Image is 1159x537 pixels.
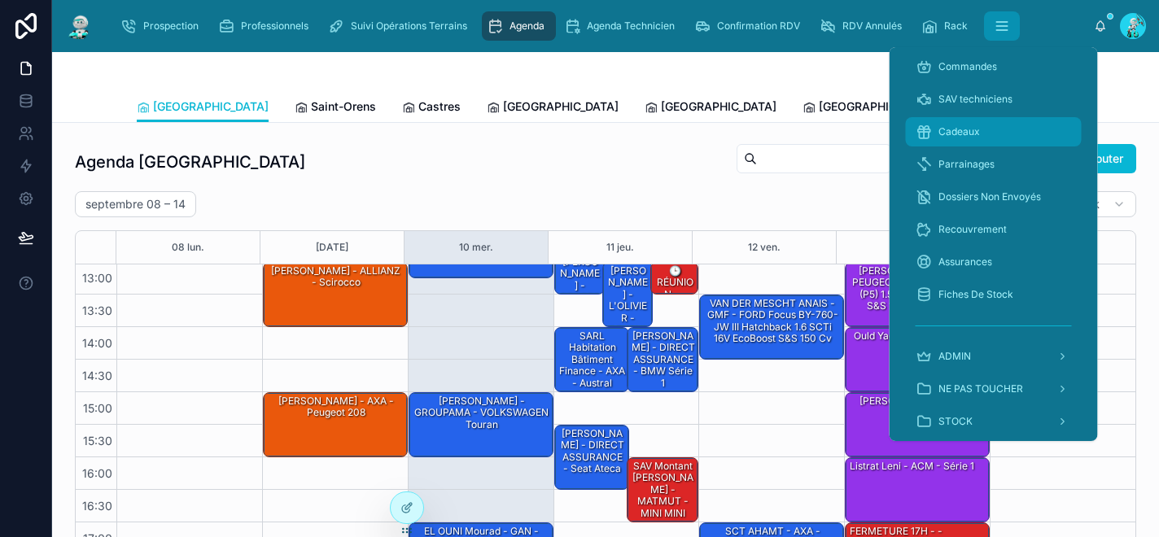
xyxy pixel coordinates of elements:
[938,223,1007,236] span: Recouvrement
[78,499,116,513] span: 16:30
[555,328,628,391] div: SARL Habitation Bâtiment Finance - AXA - Austral Renault
[482,11,556,41] a: Agenda
[906,215,1082,244] a: Recouvrement
[78,466,116,480] span: 16:00
[906,52,1082,81] a: Commandes
[264,393,407,456] div: [PERSON_NAME] - AXA - Peugeot 208
[906,342,1082,371] a: ADMIN
[264,263,407,326] div: [PERSON_NAME] - ALLIANZ - Scirocco
[65,13,94,39] img: App logo
[645,92,776,124] a: [GEOGRAPHIC_DATA]
[938,190,1041,203] span: Dossiers Non Envoyés
[661,98,776,115] span: [GEOGRAPHIC_DATA]
[311,98,376,115] span: Saint-Orens
[409,393,553,456] div: [PERSON_NAME] - GROUPAMA - VOLKSWAGEN Touran
[79,401,116,415] span: 15:00
[78,271,116,285] span: 13:00
[503,98,619,115] span: [GEOGRAPHIC_DATA]
[846,393,989,456] div: [PERSON_NAME] - GMF - twingo
[938,255,992,268] span: Assurances
[938,93,1012,106] span: SAV techniciens
[323,11,479,41] a: Suivi Opérations Terrains
[587,20,675,33] span: Agenda Technicien
[628,328,698,391] div: [PERSON_NAME] - DIRECT ASSURANCE - BMW série 1
[412,394,552,432] div: [PERSON_NAME] - GROUPAMA - VOLKSWAGEN Touran
[459,231,493,264] button: 10 mer.
[651,263,698,294] div: 🕒 RÉUNION - -
[78,369,116,382] span: 14:30
[906,407,1082,436] a: STOCK
[938,415,973,428] span: STOCK
[558,426,628,477] div: [PERSON_NAME] - DIRECT ASSURANCE - Seat Ateca
[848,264,988,314] div: [PERSON_NAME] - MAIF - PEUGEOT 308 GG-174-DB III (P5) 1.5 BlueHDi 16V EAT8 S&S 130 cv Boîte auto
[351,20,467,33] span: Suivi Opérations Terrains
[487,92,619,124] a: [GEOGRAPHIC_DATA]
[842,20,902,33] span: RDV Annulés
[848,329,988,356] div: ould yaou dalil - GMF - golf 6
[938,288,1013,301] span: Fiches De Stock
[938,125,980,138] span: Cadeaux
[510,20,545,33] span: Agenda
[906,247,1082,277] a: Assurances
[266,264,406,290] div: [PERSON_NAME] - ALLIANZ - Scirocco
[906,150,1082,179] a: Parrainages
[213,11,320,41] a: Professionnels
[316,231,348,264] button: [DATE]
[938,350,971,363] span: ADMIN
[815,11,913,41] a: RDV Annulés
[906,85,1082,114] a: SAV techniciens
[846,263,989,326] div: [PERSON_NAME] - MAIF - PEUGEOT 308 GG-174-DB III (P5) 1.5 BlueHDi 16V EAT8 S&S 130 cv Boîte auto
[654,264,697,302] div: 🕒 RÉUNION - -
[137,92,269,123] a: [GEOGRAPHIC_DATA]
[906,117,1082,146] a: Cadeaux
[803,92,934,124] a: [GEOGRAPHIC_DATA]
[944,20,968,33] span: Rack
[848,394,988,421] div: [PERSON_NAME] - GMF - twingo
[938,158,995,171] span: Parrainages
[172,231,204,264] button: 08 lun.
[846,328,989,391] div: ould yaou dalil - GMF - golf 6
[85,196,186,212] h2: septembre 08 – 14
[628,458,698,522] div: SAV montant [PERSON_NAME] - MATMUT - MINI MINI BJ-612-PG 2 (R56) One D 1.6 D 16V 90 cv
[78,303,116,317] span: 13:30
[402,92,461,124] a: Castres
[938,60,997,73] span: Commandes
[848,459,976,474] div: Listrat Leni - ACM - Série 1
[890,47,1098,441] div: scrollable content
[116,11,210,41] a: Prospection
[906,280,1082,309] a: Fiches De Stock
[819,98,934,115] span: [GEOGRAPHIC_DATA]
[606,231,634,264] button: 11 jeu.
[75,151,305,173] h1: Agenda [GEOGRAPHIC_DATA]
[717,20,800,33] span: Confirmation RDV
[78,336,116,350] span: 14:00
[702,296,842,347] div: VAN DER MESCHT ANAIS - GMF - FORD Focus BY-760-JW III Hatchback 1.6 SCTi 16V EcoBoost S&S 150 cv
[295,92,376,124] a: Saint-Orens
[558,231,603,328] div: CLOUZET [PERSON_NAME] - PEUGEOT 308 SW
[938,382,1023,395] span: NE PAS TOUCHER
[906,374,1082,404] a: NE PAS TOUCHER
[558,329,628,402] div: SARL Habitation Bâtiment Finance - AXA - Austral Renault
[107,8,1094,44] div: scrollable content
[906,182,1082,212] a: Dossiers Non Envoyés
[241,20,308,33] span: Professionnels
[559,11,686,41] a: Agenda Technicien
[603,263,652,326] div: [PERSON_NAME] - L'OLIVIER - RENAULT Clio EZ-015-YJ IV 5 Portes Phase 2 1.5 dCi FAP Energy eco2 S&...
[555,426,628,489] div: [PERSON_NAME] - DIRECT ASSURANCE - Seat Ateca
[689,11,811,41] a: Confirmation RDV
[79,434,116,447] span: 15:30
[418,98,461,115] span: Castres
[266,394,406,421] div: [PERSON_NAME] - AXA - Peugeot 208
[916,11,979,41] a: Rack
[153,98,269,115] span: [GEOGRAPHIC_DATA]
[846,458,989,522] div: Listrat Leni - ACM - Série 1
[748,231,781,264] button: 12 ven.
[630,329,698,391] div: [PERSON_NAME] - DIRECT ASSURANCE - BMW série 1
[700,295,843,359] div: VAN DER MESCHT ANAIS - GMF - FORD Focus BY-760-JW III Hatchback 1.6 SCTi 16V EcoBoost S&S 150 cv
[143,20,199,33] span: Prospection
